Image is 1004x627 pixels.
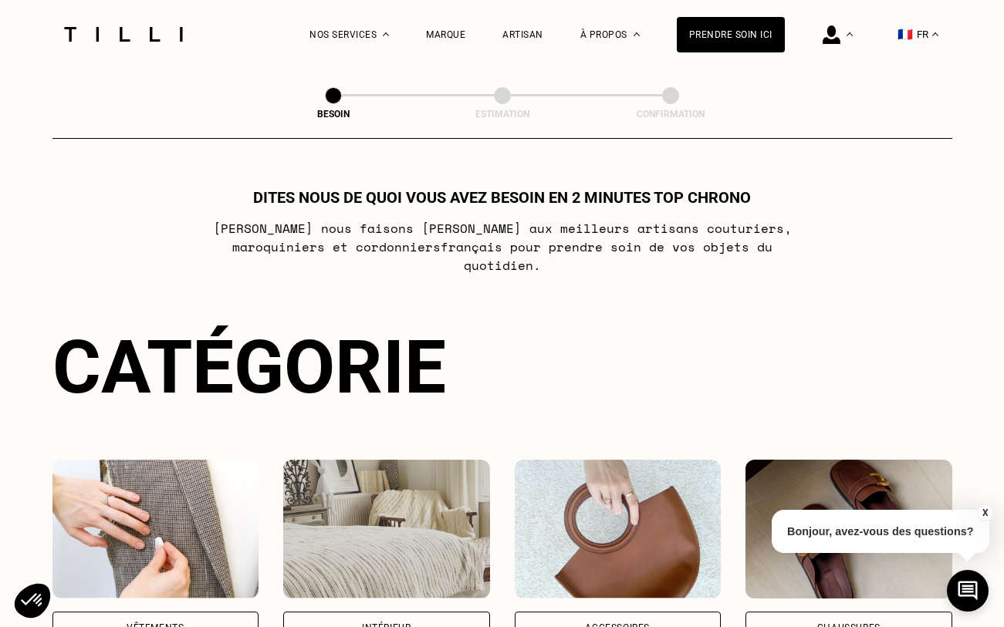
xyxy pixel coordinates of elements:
[932,32,938,36] img: menu déroulant
[425,109,580,120] div: Estimation
[52,324,952,410] div: Catégorie
[977,504,992,521] button: X
[823,25,840,44] img: icône connexion
[515,460,722,598] img: Accessoires
[283,460,490,598] img: Intérieur
[502,29,543,40] a: Artisan
[59,27,188,42] img: Logo du service de couturière Tilli
[745,460,952,598] img: Chaussures
[593,109,748,120] div: Confirmation
[677,17,785,52] a: Prendre soin ici
[772,510,989,553] p: Bonjour, avez-vous des questions?
[253,188,751,207] h1: Dites nous de quoi vous avez besoin en 2 minutes top chrono
[52,460,259,598] img: Vêtements
[383,32,389,36] img: Menu déroulant
[426,29,465,40] a: Marque
[196,219,808,275] p: [PERSON_NAME] nous faisons [PERSON_NAME] aux meilleurs artisans couturiers , maroquiniers et cord...
[256,109,411,120] div: Besoin
[847,32,853,36] img: Menu déroulant
[634,32,640,36] img: Menu déroulant à propos
[898,27,913,42] span: 🇫🇷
